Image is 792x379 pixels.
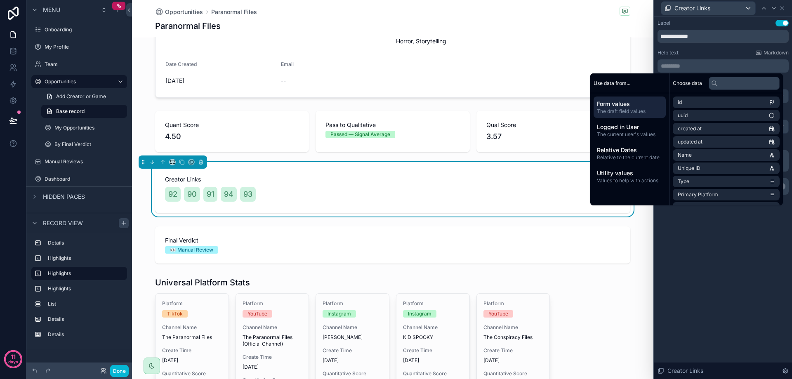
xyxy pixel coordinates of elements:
[165,175,620,184] span: Creator Links
[11,353,16,361] p: 11
[48,285,124,292] label: Highlights
[661,1,756,15] button: Creator Links
[764,49,789,56] span: Markdown
[43,193,85,201] span: Hidden pages
[168,188,177,200] span: 92
[41,121,127,134] a: My Opportunities
[597,123,662,131] span: Logged in User
[658,20,670,26] div: Label
[54,141,125,148] label: By Final Verdict
[155,8,203,16] a: Opportunities
[597,108,662,115] span: The draft field values
[45,26,125,33] label: Onboarding
[165,8,203,16] span: Opportunities
[165,187,181,202] a: 92
[240,187,256,202] a: 93
[48,255,124,261] label: Highlights
[41,138,127,151] a: By Final Verdict
[658,49,679,56] label: Help text
[243,188,252,200] span: 93
[31,155,127,168] a: Manual Reviews
[203,187,217,202] a: 91
[597,177,662,184] span: Values to help with actions
[8,356,18,367] p: days
[45,158,125,165] label: Manual Reviews
[187,188,197,200] span: 90
[48,240,124,246] label: Details
[45,176,125,182] label: Dashboard
[45,61,125,68] label: Team
[110,365,129,377] button: Done
[48,301,124,307] label: List
[184,187,200,202] a: 90
[594,80,630,87] span: Use data from...
[31,40,127,54] a: My Profile
[207,188,214,200] span: 91
[54,125,125,131] label: My Opportunities
[31,75,127,88] a: Opportunities
[45,44,125,50] label: My Profile
[667,367,703,375] span: Creator Links
[597,146,662,154] span: Relative Dates
[597,131,662,138] span: The current user's values
[224,188,233,200] span: 94
[658,59,789,73] div: scrollable content
[597,169,662,177] span: Utility values
[31,172,127,186] a: Dashboard
[31,58,127,71] a: Team
[48,331,124,338] label: Details
[673,80,702,87] span: Choose data
[597,100,662,108] span: Form values
[56,108,85,115] span: Base record
[48,316,124,323] label: Details
[56,93,106,100] span: Add Creator or Game
[221,187,237,202] a: 94
[45,78,111,85] label: Opportunities
[155,20,221,32] h1: Paranormal Files
[674,4,710,12] span: Creator Links
[590,93,669,191] div: scrollable content
[43,6,60,14] span: Menu
[43,219,83,227] span: Record view
[755,49,789,56] a: Markdown
[41,105,127,118] a: Base record
[48,270,120,277] label: Highlights
[26,233,132,349] div: scrollable content
[31,23,127,36] a: Onboarding
[597,154,662,161] span: Relative to the current date
[41,90,127,103] a: Add Creator or Game
[211,8,257,16] a: Paranormal Files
